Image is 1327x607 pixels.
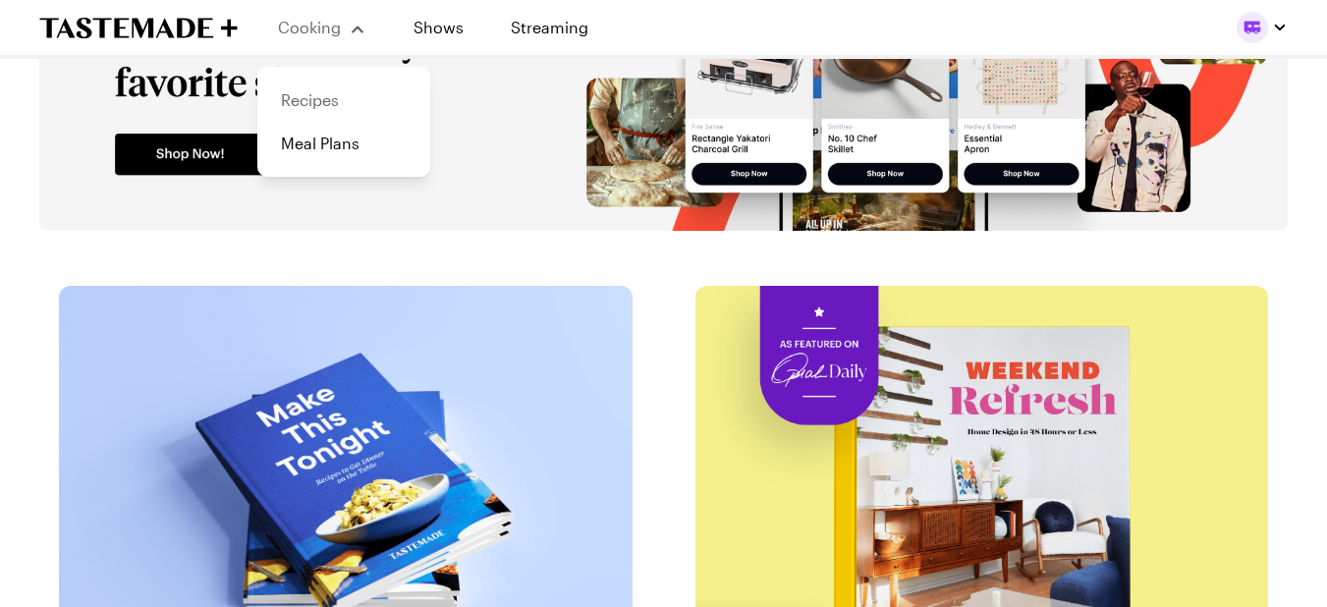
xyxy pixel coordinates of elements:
[269,79,418,122] a: Recipes
[1237,12,1288,43] button: Profile picture
[269,122,418,165] a: Meal Plans
[277,4,366,51] button: Cooking
[39,17,238,39] a: To Tastemade Home Page
[257,67,430,177] div: Cooking
[1237,12,1268,43] img: Profile picture
[278,18,341,36] span: Cooking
